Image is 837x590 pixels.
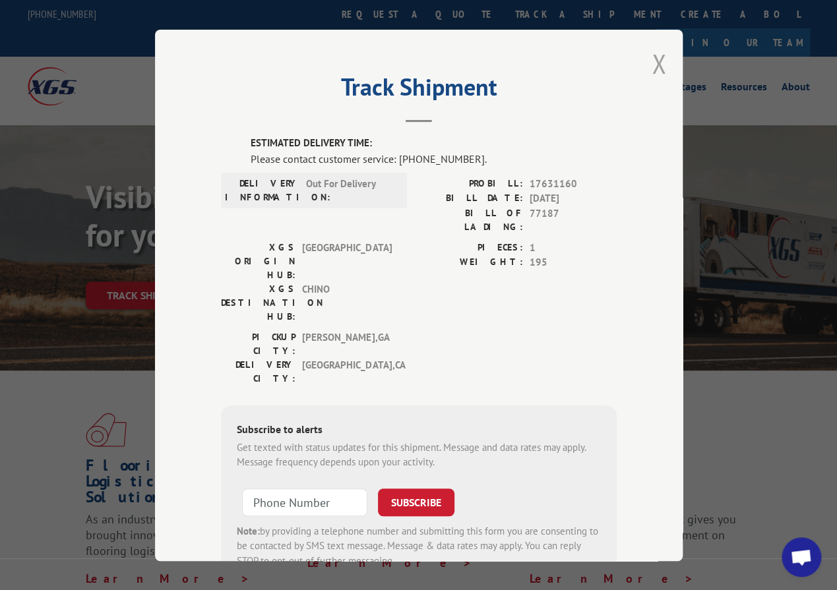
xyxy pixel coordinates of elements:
[302,240,391,281] span: [GEOGRAPHIC_DATA]
[221,78,617,103] h2: Track Shipment
[530,255,617,270] span: 195
[782,537,821,577] div: Open chat
[302,357,391,385] span: [GEOGRAPHIC_DATA] , CA
[237,524,260,537] strong: Note:
[306,176,395,204] span: Out For Delivery
[530,191,617,206] span: [DATE]
[251,136,617,151] label: ESTIMATED DELIVERY TIME:
[419,176,523,191] label: PROBILL:
[378,488,454,516] button: SUBSCRIBE
[302,330,391,357] span: [PERSON_NAME] , GA
[419,240,523,255] label: PIECES:
[225,176,299,204] label: DELIVERY INFORMATION:
[419,255,523,270] label: WEIGHT:
[419,206,523,233] label: BILL OF LADING:
[251,150,617,166] div: Please contact customer service: [PHONE_NUMBER].
[302,281,391,323] span: CHINO
[237,523,601,568] div: by providing a telephone number and submitting this form you are consenting to be contacted by SM...
[237,421,601,440] div: Subscribe to alerts
[221,281,295,323] label: XGS DESTINATION HUB:
[652,46,666,81] button: Close modal
[221,330,295,357] label: PICKUP CITY:
[237,440,601,469] div: Get texted with status updates for this shipment. Message and data rates may apply. Message frequ...
[530,176,617,191] span: 17631160
[530,206,617,233] span: 77187
[242,488,367,516] input: Phone Number
[419,191,523,206] label: BILL DATE:
[221,240,295,281] label: XGS ORIGIN HUB:
[530,240,617,255] span: 1
[221,357,295,385] label: DELIVERY CITY:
